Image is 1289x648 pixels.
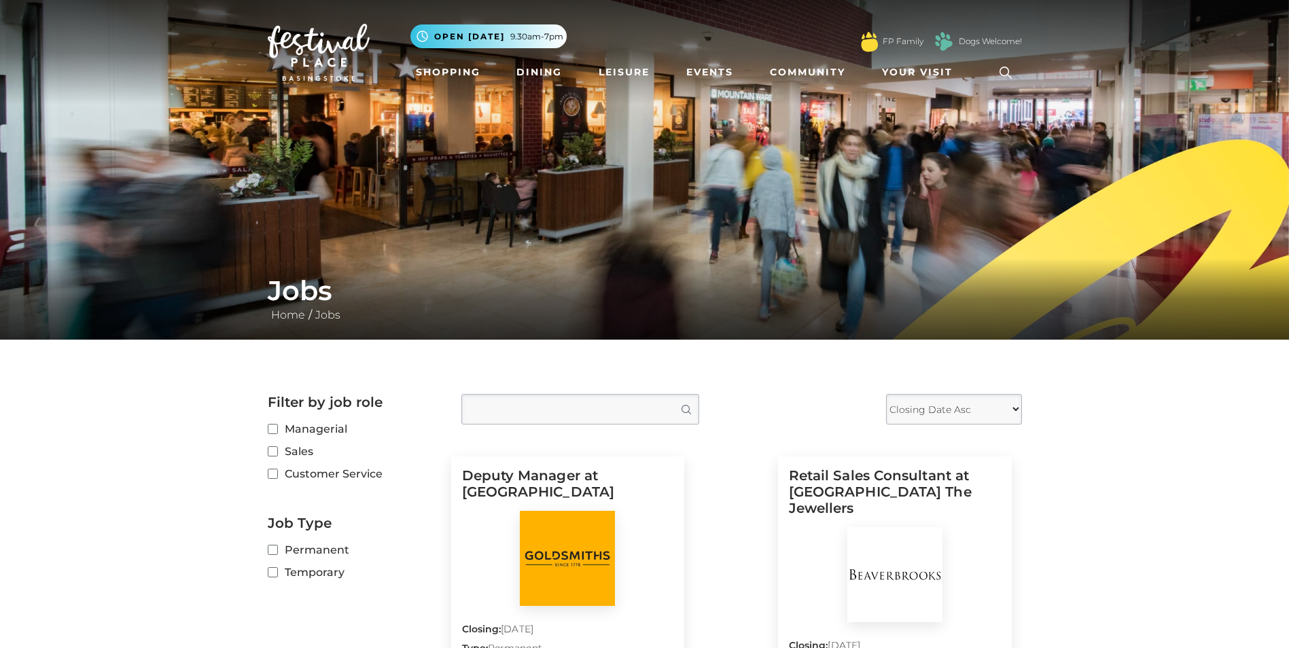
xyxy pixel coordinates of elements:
[268,564,441,581] label: Temporary
[268,274,1022,307] h1: Jobs
[268,308,308,321] a: Home
[410,24,567,48] button: Open [DATE] 9.30am-7pm
[268,515,441,531] h2: Job Type
[681,60,739,85] a: Events
[312,308,344,321] a: Jobs
[520,511,615,606] img: Goldsmiths
[789,467,1001,527] h5: Retail Sales Consultant at [GEOGRAPHIC_DATA] The Jewellers
[268,24,370,81] img: Festival Place Logo
[410,60,486,85] a: Shopping
[883,35,923,48] a: FP Family
[847,527,942,622] img: BeaverBrooks The Jewellers
[462,467,674,511] h5: Deputy Manager at [GEOGRAPHIC_DATA]
[959,35,1022,48] a: Dogs Welcome!
[268,443,441,460] label: Sales
[434,31,505,43] span: Open [DATE]
[268,465,441,482] label: Customer Service
[593,60,655,85] a: Leisure
[268,394,441,410] h2: Filter by job role
[764,60,851,85] a: Community
[268,541,441,558] label: Permanent
[268,420,441,437] label: Managerial
[258,274,1032,323] div: /
[882,65,953,79] span: Your Visit
[462,622,674,641] p: [DATE]
[510,31,563,43] span: 9.30am-7pm
[462,623,501,635] strong: Closing:
[511,60,567,85] a: Dining
[877,60,965,85] a: Your Visit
